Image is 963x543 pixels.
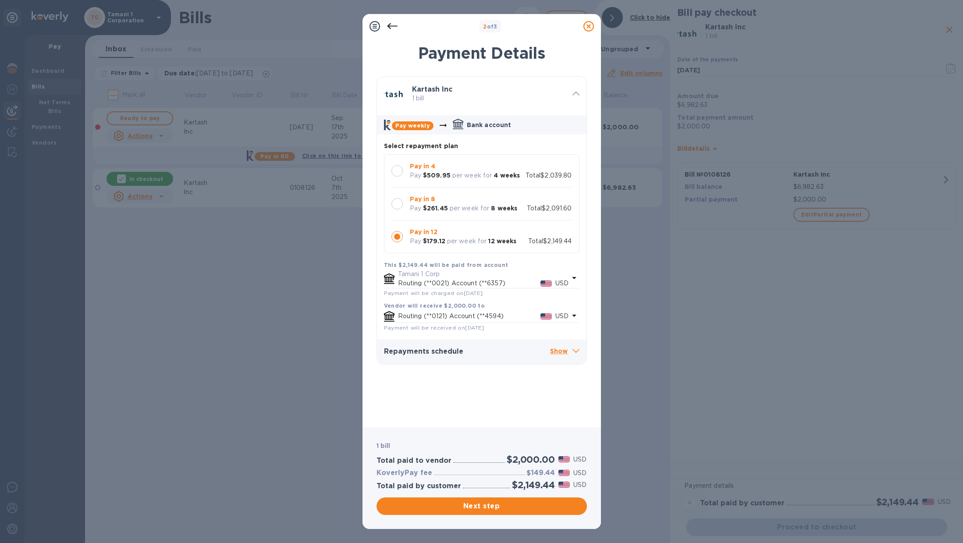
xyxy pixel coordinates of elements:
h1: Payment Details [377,44,587,62]
p: Pay [410,237,421,246]
h3: Total paid to vendor [377,457,451,465]
p: Tamani 1 Corp [398,270,569,279]
img: USD [558,456,570,462]
p: Bank account [467,121,512,129]
b: Select repayment plan [384,142,458,149]
h3: Total paid by customer [377,482,461,490]
p: per week for [452,171,492,180]
b: of 3 [483,23,497,30]
b: Pay in 12 [410,228,437,235]
b: $509.95 [423,172,451,179]
p: USD [555,312,569,321]
p: Show [550,346,579,357]
p: 1 bill [412,94,565,103]
b: Pay in 4 [410,163,436,170]
h3: Repayments schedule [384,348,550,356]
button: Next step [377,497,587,515]
h2: $2,000.00 [507,454,554,465]
p: Routing (**0121) Account (**4594) [398,312,540,321]
p: Total $2,149.44 [528,237,572,246]
img: USD [540,313,552,319]
img: USD [540,280,552,287]
b: Kartash Inc [412,85,452,93]
b: $179.12 [423,238,445,245]
p: USD [573,468,586,478]
div: Kartash Inc 1 bill [377,77,586,112]
b: 8 weeks [491,205,517,212]
img: USD [558,482,570,488]
p: USD [573,455,586,464]
p: USD [573,480,586,490]
p: per week for [447,237,487,246]
p: Pay [410,171,421,180]
b: Pay in 8 [410,195,436,202]
span: Payment will be received on [DATE] [384,324,484,331]
span: 2 [483,23,487,30]
img: USD [558,470,570,476]
b: 1 bill [377,442,391,449]
b: Vendor will receive $2,000.00 to [384,302,485,309]
h3: $149.44 [526,469,555,477]
p: Routing (**0021) Account (**6357) [398,279,540,288]
p: Total $2,091.60 [527,204,572,213]
b: Pay weekly [395,122,430,129]
h3: KoverlyPay fee [377,469,432,477]
span: Next step [384,501,580,511]
p: USD [555,279,569,288]
p: Pay [410,204,421,213]
b: 12 weeks [488,238,516,245]
p: Total $2,039.80 [526,171,572,180]
p: per week for [450,204,490,213]
b: 4 weeks [494,172,520,179]
h2: $2,149.44 [512,479,554,490]
span: Payment will be charged on [DATE] [384,290,483,296]
b: $261.45 [423,205,448,212]
b: This $2,149.44 will be paid from account [384,262,508,268]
